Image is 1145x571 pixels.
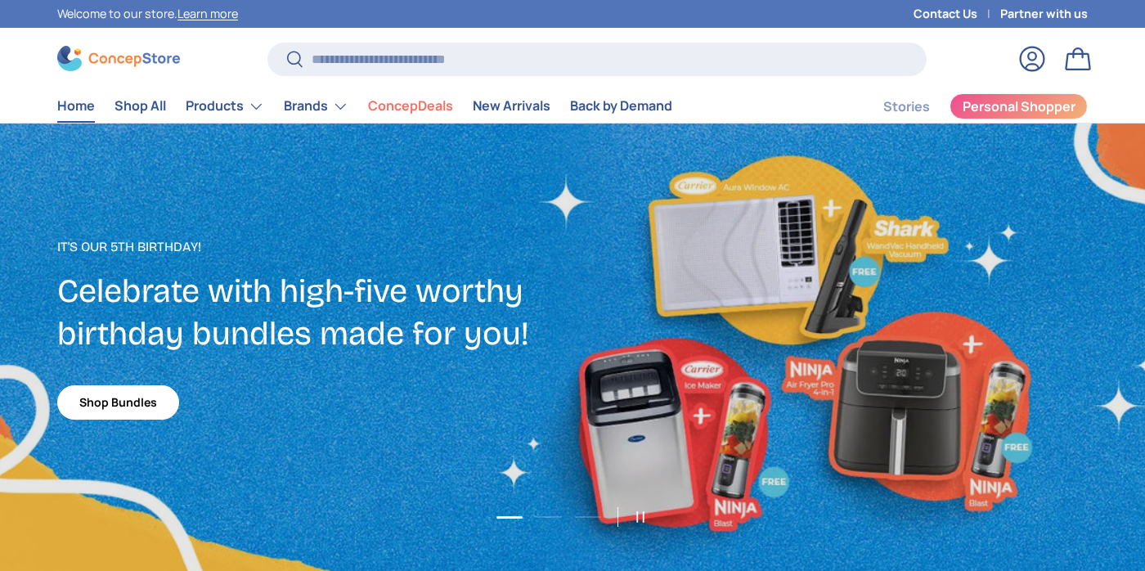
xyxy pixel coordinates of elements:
a: Products [186,90,264,123]
p: Welcome to our store. [57,5,238,23]
nav: Secondary [844,90,1088,123]
span: Personal Shopper [963,100,1075,113]
a: Contact Us [914,5,1000,23]
a: Back by Demand [570,90,672,122]
a: Brands [284,90,348,123]
summary: Products [176,90,274,123]
summary: Brands [274,90,358,123]
a: Learn more [177,6,238,21]
h2: Celebrate with high-five worthy birthday bundles made for you! [57,270,572,355]
a: Home [57,90,95,122]
a: Stories [883,91,930,123]
a: Shop Bundles [57,385,179,420]
a: Shop All [114,90,166,122]
a: Personal Shopper [950,93,1088,119]
p: It's our 5th Birthday! [57,237,572,257]
a: Partner with us [1000,5,1088,23]
a: New Arrivals [473,90,550,122]
a: ConcepDeals [368,90,453,122]
img: ConcepStore [57,46,180,71]
nav: Primary [57,90,672,123]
